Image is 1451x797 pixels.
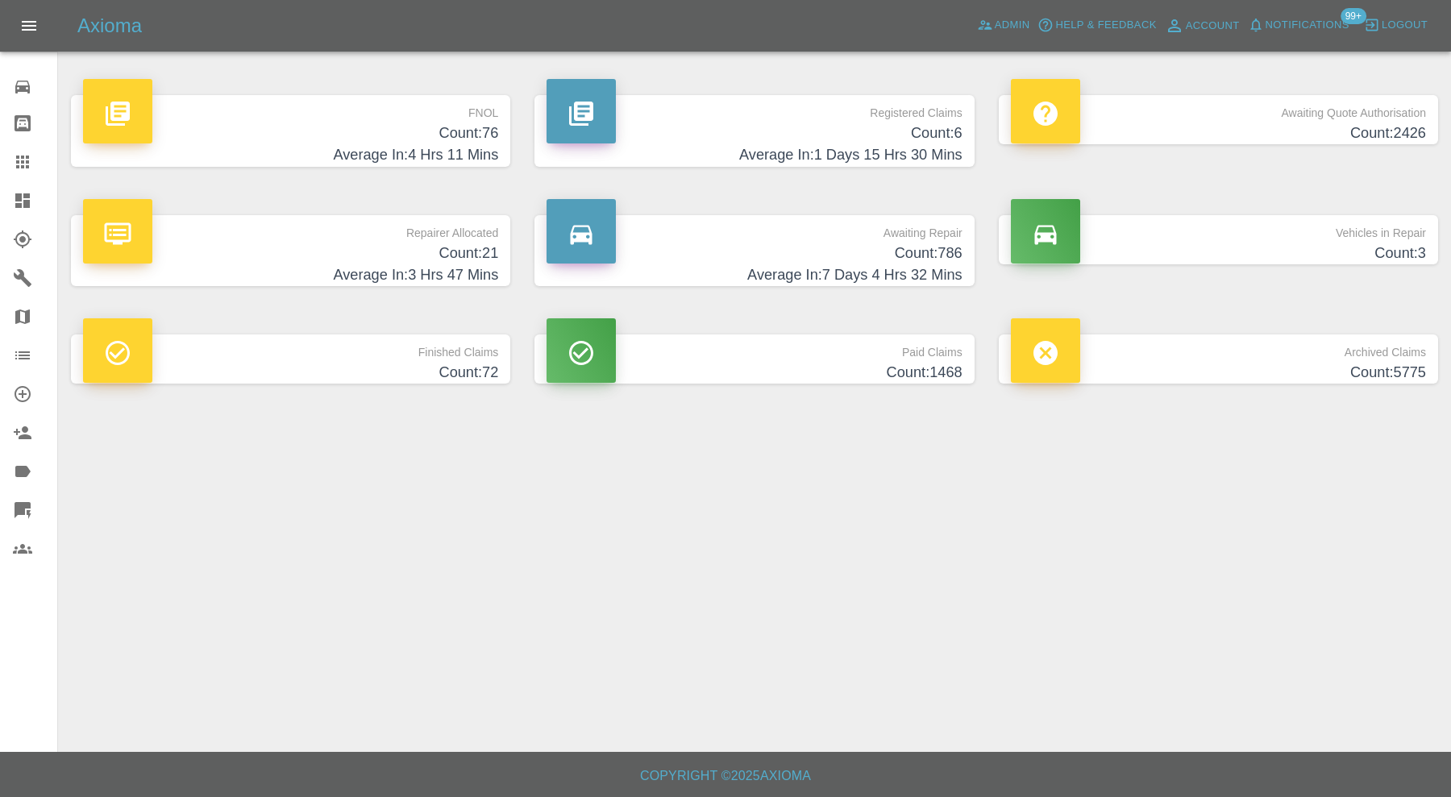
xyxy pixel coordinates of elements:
[999,334,1438,384] a: Archived ClaimsCount:5775
[995,16,1030,35] span: Admin
[83,215,498,243] p: Repairer Allocated
[973,13,1034,38] a: Admin
[534,95,974,167] a: Registered ClaimsCount:6Average In:1 Days 15 Hrs 30 Mins
[83,144,498,166] h4: Average In: 4 Hrs 11 Mins
[1011,243,1426,264] h4: Count: 3
[1360,13,1432,38] button: Logout
[1011,362,1426,384] h4: Count: 5775
[547,264,962,286] h4: Average In: 7 Days 4 Hrs 32 Mins
[83,95,498,122] p: FNOL
[999,215,1438,264] a: Vehicles in RepairCount:3
[1011,122,1426,144] h4: Count: 2426
[83,122,498,144] h4: Count: 76
[83,334,498,362] p: Finished Claims
[1186,17,1240,35] span: Account
[1011,215,1426,243] p: Vehicles in Repair
[1055,16,1156,35] span: Help & Feedback
[13,765,1438,787] h6: Copyright © 2025 Axioma
[1382,16,1428,35] span: Logout
[83,264,498,286] h4: Average In: 3 Hrs 47 Mins
[534,215,974,287] a: Awaiting RepairCount:786Average In:7 Days 4 Hrs 32 Mins
[1011,334,1426,362] p: Archived Claims
[999,95,1438,144] a: Awaiting Quote AuthorisationCount:2426
[71,334,510,384] a: Finished ClaimsCount:72
[77,13,142,39] h5: Axioma
[10,6,48,45] button: Open drawer
[534,334,974,384] a: Paid ClaimsCount:1468
[547,215,962,243] p: Awaiting Repair
[1033,13,1160,38] button: Help & Feedback
[83,362,498,384] h4: Count: 72
[547,362,962,384] h4: Count: 1468
[83,243,498,264] h4: Count: 21
[1266,16,1349,35] span: Notifications
[547,144,962,166] h4: Average In: 1 Days 15 Hrs 30 Mins
[1341,8,1366,24] span: 99+
[1011,95,1426,122] p: Awaiting Quote Authorisation
[71,215,510,287] a: Repairer AllocatedCount:21Average In:3 Hrs 47 Mins
[547,243,962,264] h4: Count: 786
[547,95,962,122] p: Registered Claims
[1244,13,1353,38] button: Notifications
[1161,13,1244,39] a: Account
[71,95,510,167] a: FNOLCount:76Average In:4 Hrs 11 Mins
[547,122,962,144] h4: Count: 6
[547,334,962,362] p: Paid Claims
